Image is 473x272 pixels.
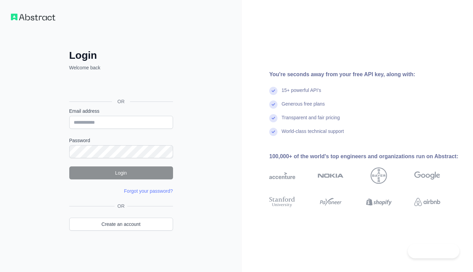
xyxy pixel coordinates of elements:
img: airbnb [414,195,440,208]
a: Forgot your password? [124,188,173,194]
iframe: Sign in with Google Button [66,79,175,94]
img: google [414,167,440,184]
img: check mark [269,114,277,122]
div: Generous free plans [282,100,325,114]
div: 15+ powerful API's [282,87,321,100]
button: Login [69,166,173,179]
img: payoneer [318,195,344,208]
iframe: Toggle Customer Support [408,244,459,258]
span: OR [112,98,130,105]
label: Password [69,137,173,144]
img: check mark [269,87,277,95]
label: Email address [69,108,173,114]
img: check mark [269,128,277,136]
p: Welcome back [69,64,173,71]
img: check mark [269,100,277,109]
h2: Login [69,49,173,62]
span: OR [115,203,127,209]
img: bayer [371,167,387,184]
img: stanford university [269,195,295,208]
div: Transparent and fair pricing [282,114,340,128]
img: nokia [318,167,344,184]
div: You're seconds away from your free API key, along with: [269,70,462,79]
img: shopify [366,195,392,208]
div: 100,000+ of the world's top engineers and organizations run on Abstract: [269,152,462,161]
img: accenture [269,167,295,184]
a: Create an account [69,218,173,231]
div: World-class technical support [282,128,344,141]
img: Workflow [11,14,55,21]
